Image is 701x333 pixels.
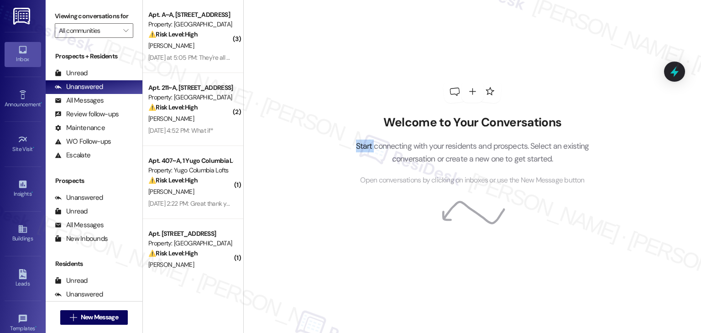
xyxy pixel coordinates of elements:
[55,276,88,286] div: Unread
[55,9,133,23] label: Viewing conversations for
[55,220,104,230] div: All Messages
[5,221,41,246] a: Buildings
[60,310,128,325] button: New Message
[148,93,233,102] div: Property: [GEOGRAPHIC_DATA]
[148,239,233,248] div: Property: [GEOGRAPHIC_DATA]
[148,187,194,196] span: [PERSON_NAME]
[148,156,233,166] div: Apt. 407~A, 1 Yugo Columbia Lofts
[148,249,198,257] strong: ⚠️ Risk Level: High
[342,115,603,130] h2: Welcome to Your Conversations
[13,8,32,25] img: ResiDesk Logo
[46,176,142,186] div: Prospects
[342,140,603,166] p: Start connecting with your residents and prospects. Select an existing conversation or create a n...
[46,52,142,61] div: Prospects + Residents
[123,27,128,34] i: 
[148,83,233,93] div: Apt. 211~A, [STREET_ADDRESS]
[5,177,41,201] a: Insights •
[46,259,142,269] div: Residents
[70,314,77,321] i: 
[148,114,194,123] span: [PERSON_NAME]
[148,20,233,29] div: Property: [GEOGRAPHIC_DATA]
[148,53,295,62] div: [DATE] at 5:05 PM: They're all around the little white box
[5,266,41,291] a: Leads
[55,82,103,92] div: Unanswered
[148,103,198,111] strong: ⚠️ Risk Level: High
[33,145,34,151] span: •
[81,312,118,322] span: New Message
[59,23,119,38] input: All communities
[5,42,41,67] a: Inbox
[148,126,213,135] div: [DATE] 4:52 PM: What if*
[148,10,233,20] div: Apt. A~A, [STREET_ADDRESS]
[35,324,37,330] span: •
[41,100,42,106] span: •
[55,96,104,105] div: All Messages
[31,189,33,196] span: •
[5,132,41,156] a: Site Visit •
[148,30,198,38] strong: ⚠️ Risk Level: High
[55,137,111,146] div: WO Follow-ups
[55,109,119,119] div: Review follow-ups
[55,151,90,160] div: Escalate
[55,207,88,216] div: Unread
[55,68,88,78] div: Unread
[55,193,103,203] div: Unanswered
[148,176,198,184] strong: ⚠️ Risk Level: High
[148,42,194,50] span: [PERSON_NAME]
[148,260,194,269] span: [PERSON_NAME]
[55,123,105,133] div: Maintenance
[55,234,108,244] div: New Inbounds
[148,229,233,239] div: Apt. [STREET_ADDRESS]
[360,175,584,186] span: Open conversations by clicking on inboxes or use the New Message button
[148,166,233,175] div: Property: Yugo Columbia Lofts
[55,290,103,299] div: Unanswered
